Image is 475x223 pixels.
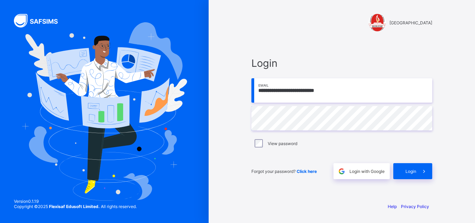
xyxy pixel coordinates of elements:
strong: Flexisaf Edusoft Limited. [49,204,100,209]
span: Version 0.1.19 [14,199,137,204]
label: View password [268,141,297,146]
a: Help [388,204,397,209]
span: Login with Google [349,169,385,174]
span: Login [251,57,432,69]
span: [GEOGRAPHIC_DATA] [389,20,432,25]
img: google.396cfc9801f0270233282035f929180a.svg [338,167,346,175]
span: Forgot your password? [251,169,317,174]
a: Click here [297,169,317,174]
img: Hero Image [22,22,187,200]
img: SAFSIMS Logo [14,14,66,27]
span: Login [405,169,416,174]
span: Copyright © 2025 All rights reserved. [14,204,137,209]
a: Privacy Policy [401,204,429,209]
